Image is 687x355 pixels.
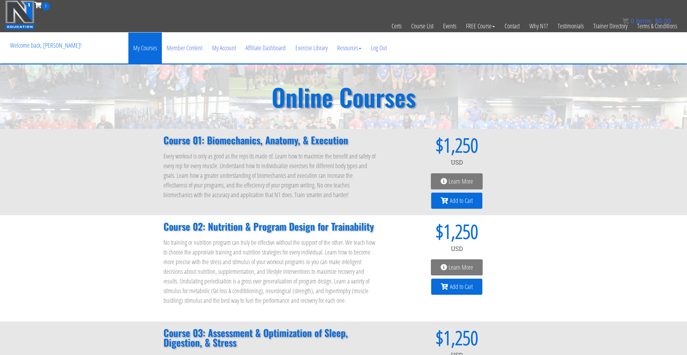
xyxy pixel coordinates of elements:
[390,155,524,170] div: USD
[163,151,377,200] p: Every workout is only as good as the reps its made of. Learn how to maximize the benefit and safe...
[163,328,377,347] h2: Course 03: Assessment & Optimization of Sleep, Digestion, & Stress
[128,33,162,63] a: My Courses
[553,10,589,42] a: Testimonials
[431,193,482,209] a: Add to Cart
[272,85,416,109] h2: Online Courses
[390,241,524,256] div: USD
[162,33,207,63] a: Member Content
[332,33,366,63] a: Resources
[34,1,50,9] a: 0
[5,0,34,29] img: n1-education
[449,178,473,185] span: Learn More
[390,328,443,347] span: $
[622,18,629,24] img: icon11.png
[431,279,482,295] a: Add to Cart
[406,10,438,42] a: Course List
[589,10,632,42] a: Trainer Directory
[443,135,478,155] span: 1,250
[450,197,473,204] span: Add to Cart
[500,10,525,42] a: Contact
[163,135,377,145] h2: Course 01: Biomechanics, Anatomy, & Execution
[443,328,478,347] span: 1,250
[438,10,461,42] a: Events
[630,17,634,24] span: 0
[241,33,291,63] a: Affiliate Dashboard
[655,17,658,24] span: $
[291,33,332,63] a: Exercise Library
[449,264,473,271] span: Learn More
[207,33,241,63] a: My Account
[390,222,443,241] span: $
[622,17,671,24] a: 0 items: $0.00
[5,33,86,58] p: Welcome back, [PERSON_NAME]!
[636,17,653,24] span: items:
[390,135,443,155] span: $
[163,238,377,305] p: No training or nutrition program can truly be effective without the support of the other. We teac...
[443,222,478,241] span: 1,250
[431,259,483,275] a: Learn More
[632,10,682,42] a: Terms & Conditions
[461,10,500,42] a: FREE Course
[387,10,406,42] a: Certs
[655,17,671,24] bdi: 0.00
[525,10,553,42] a: Why N1?
[163,222,377,231] h2: Course 02: Nutrition & Program Design for Trainability
[42,2,50,10] span: 0
[450,283,473,290] span: Add to Cart
[366,33,392,63] a: Log Out
[431,173,483,189] a: Learn More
